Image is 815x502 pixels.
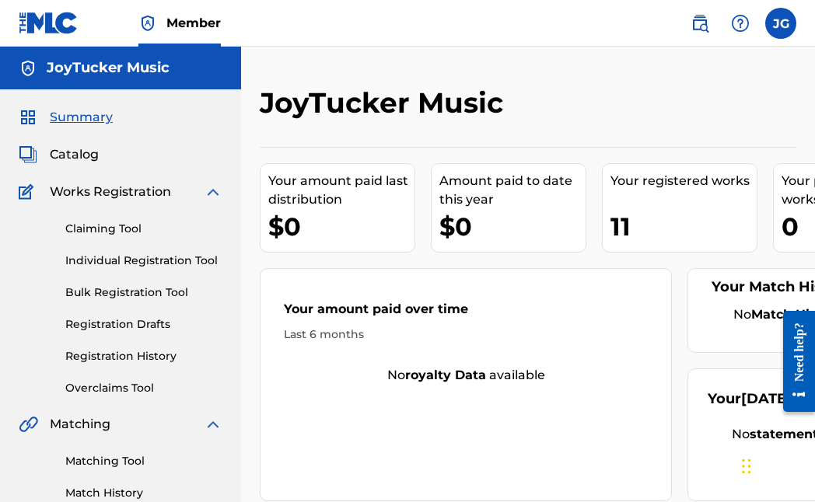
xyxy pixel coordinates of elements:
div: Your registered works [610,172,757,190]
img: expand [204,183,222,201]
span: Member [166,14,221,32]
span: Matching [50,415,110,434]
div: Widget de chat [737,427,815,502]
a: Matching Tool [65,453,222,469]
div: Help [725,8,756,39]
div: Amount paid to date this year [439,172,586,209]
img: Summary [19,108,37,127]
a: Match History [65,485,222,501]
img: Works Registration [19,183,39,201]
div: $0 [439,209,586,244]
span: Catalog [50,145,99,164]
a: SummarySummary [19,108,113,127]
div: Your amount paid last distribution [268,172,414,209]
img: help [731,14,750,33]
img: search [691,14,709,33]
a: Public Search [684,8,715,39]
img: Catalog [19,145,37,164]
div: Your amount paid over time [284,300,648,326]
iframe: Chat Widget [737,427,815,502]
img: Top Rightsholder [138,14,157,33]
a: CatalogCatalog [19,145,99,164]
div: User Menu [765,8,796,39]
div: 11 [610,209,757,244]
a: Individual Registration Tool [65,253,222,269]
span: [DATE] [741,390,792,407]
div: Last 6 months [284,326,648,343]
a: Claiming Tool [65,221,222,237]
span: Works Registration [50,183,171,201]
img: Matching [19,415,38,434]
iframe: Resource Center [771,295,815,427]
img: expand [204,415,222,434]
a: Registration Drafts [65,316,222,333]
img: Accounts [19,59,37,78]
span: Summary [50,108,113,127]
div: No available [261,366,671,385]
a: Registration History [65,348,222,364]
div: $0 [268,209,414,244]
h2: JoyTucker Music [260,85,511,120]
div: Arrastrar [742,443,751,490]
img: MLC Logo [19,12,79,34]
h5: JoyTucker Music [47,59,170,77]
strong: royalty data [405,368,486,382]
a: Overclaims Tool [65,380,222,396]
a: Bulk Registration Tool [65,284,222,301]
